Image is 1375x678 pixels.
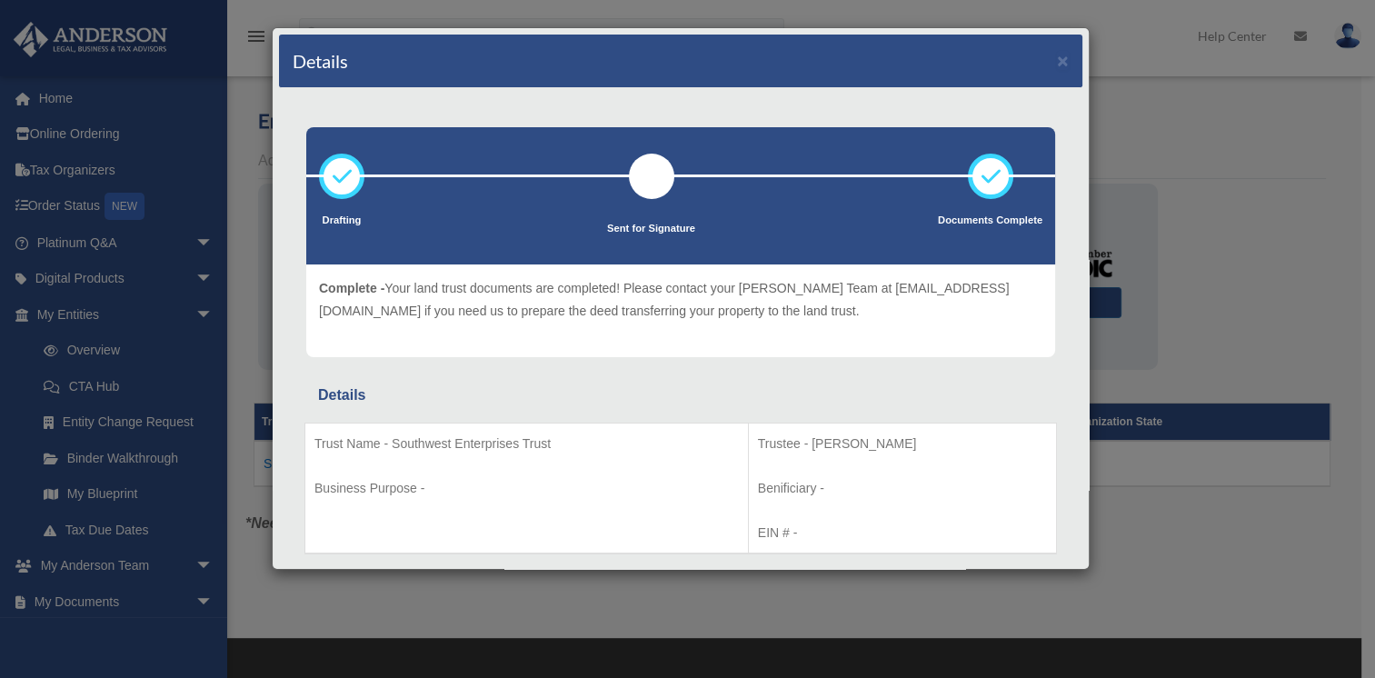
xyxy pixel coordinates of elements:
p: Sent for Signature [607,220,695,238]
p: Your land trust documents are completed! Please contact your [PERSON_NAME] Team at [EMAIL_ADDRESS... [319,277,1042,322]
p: Trust Name - Southwest Enterprises Trust [314,433,739,455]
span: Complete - [319,281,384,295]
button: × [1057,51,1069,70]
p: Documents Complete [938,212,1042,230]
div: Details [318,383,1043,408]
p: Business Purpose - [314,477,739,500]
p: EIN # - [758,522,1047,544]
h4: Details [293,48,348,74]
p: Trustee - [PERSON_NAME] [758,433,1047,455]
p: Drafting [319,212,364,230]
p: Benificiary - [758,477,1047,500]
